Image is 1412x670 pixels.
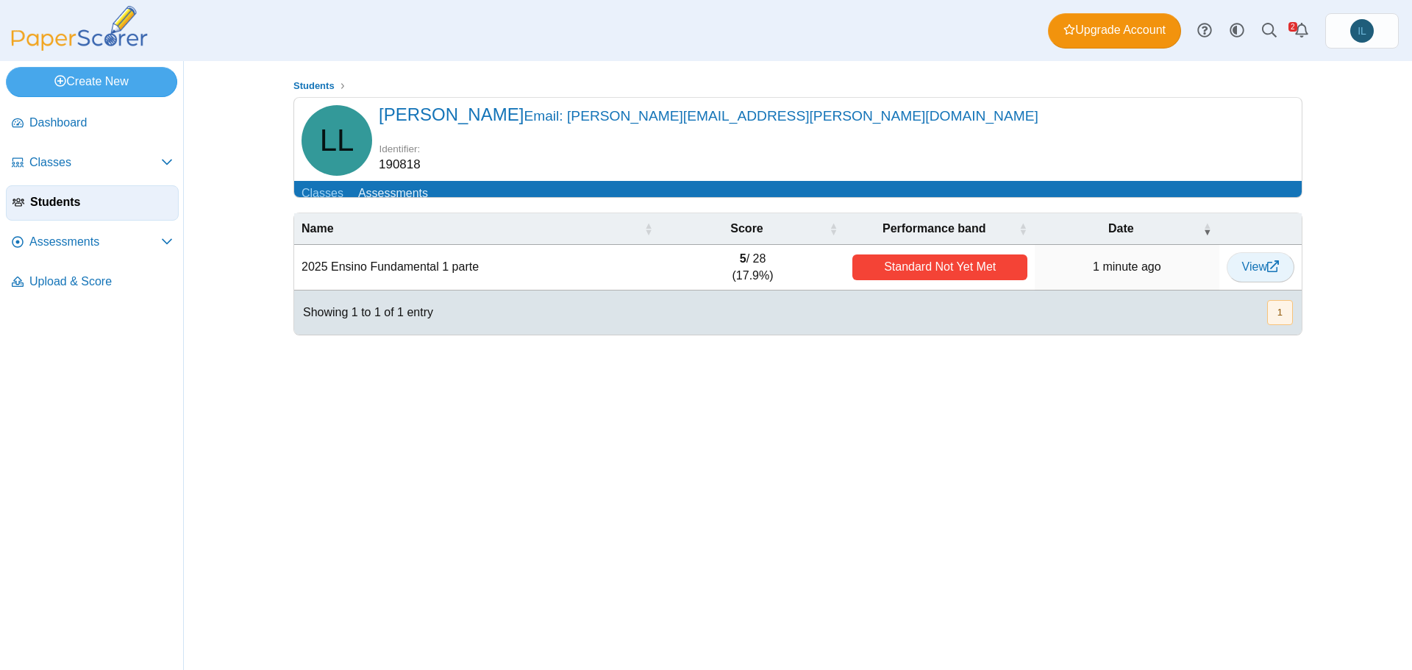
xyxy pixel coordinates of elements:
a: Assessments [351,181,435,208]
img: PaperScorer [6,6,153,51]
td: / 28 (17.9%) [660,245,846,291]
a: Upgrade Account [1048,13,1181,49]
a: Upload & Score [6,265,179,300]
a: Create New [6,67,177,96]
span: View [1242,260,1279,273]
span: Date : Activate to invert sorting [1203,221,1212,236]
a: Classes [294,181,351,208]
a: Students [290,77,338,96]
div: Showing 1 to 1 of 1 entry [294,291,433,335]
a: Classes [6,146,179,181]
span: Students [293,80,335,91]
span: Iara Lovizio [1358,26,1366,36]
a: Dashboard [6,106,179,141]
span: Performance band : Activate to sort [1019,221,1027,236]
time: Oct 1, 2025 at 12:05 PM [1093,260,1161,273]
a: Iara Lovizio [1325,13,1399,49]
small: Email: [PERSON_NAME][EMAIL_ADDRESS][PERSON_NAME][DOMAIN_NAME] [524,108,1038,124]
button: 1 [1267,300,1293,324]
span: Name : Activate to sort [644,221,653,236]
nav: pagination [1266,300,1293,324]
span: Upload & Score [29,274,173,290]
a: Students [6,185,179,221]
span: Iara Lovizio [1350,19,1374,43]
span: Assessments [29,234,161,250]
b: 5 [740,252,746,265]
span: Students [30,194,172,210]
span: Score [668,221,827,237]
span: Dashboard [29,115,173,131]
dd: 190818 [379,156,421,174]
td: 2025 Ensino Fundamental 1 parte [294,245,660,291]
span: [PERSON_NAME] [379,104,1038,124]
span: Leo Lovizio [320,125,354,156]
span: Upgrade Account [1063,22,1166,38]
span: Classes [29,154,161,171]
span: Performance band [852,221,1016,237]
a: View [1227,252,1294,282]
span: Name [302,221,641,237]
a: Assessments [6,225,179,260]
a: Alerts [1286,15,1318,47]
span: Date [1042,221,1199,237]
dt: Identifier: [379,142,421,156]
a: PaperScorer [6,40,153,53]
span: Score : Activate to sort [829,221,838,236]
div: Standard Not Yet Met [852,254,1027,280]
